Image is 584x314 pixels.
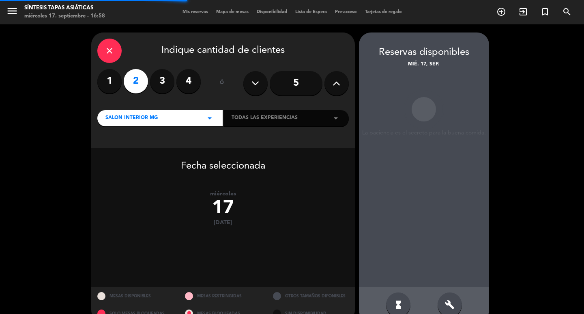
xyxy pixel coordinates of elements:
label: 3 [150,69,174,93]
div: Indique cantidad de clientes [97,39,349,63]
span: Todas las experiencias [232,114,298,122]
i: arrow_drop_down [205,113,215,123]
label: 1 [97,69,122,93]
i: add_circle_outline [496,7,506,17]
label: 4 [176,69,201,93]
span: Mapa de mesas [212,10,253,14]
i: exit_to_app [518,7,528,17]
span: Pre-acceso [331,10,361,14]
i: arrow_drop_down [331,113,341,123]
i: turned_in_not [540,7,550,17]
div: OTROS TAMAÑOS DIPONIBLES [267,287,355,305]
i: hourglass_full [393,300,403,310]
span: Mis reservas [178,10,212,14]
div: miércoles 17. septiembre - 16:58 [24,12,105,20]
div: miércoles [91,191,355,197]
label: 2 [124,69,148,93]
button: menu [6,5,18,20]
span: Lista de Espera [291,10,331,14]
div: [DATE] [91,219,355,226]
span: SALON INTERIOR MG [105,114,158,122]
i: menu [6,5,18,17]
span: Disponibilidad [253,10,291,14]
div: mié. 17, sep. [359,61,489,69]
div: Reservas disponibles [359,45,489,61]
i: build [445,300,455,310]
div: La paciencia es el secreto para la buena comida. [359,130,489,136]
i: search [562,7,572,17]
div: MESAS RESTRINGIDAS [179,287,267,305]
div: Síntesis Tapas Asiáticas [24,4,105,12]
span: Tarjetas de regalo [361,10,406,14]
i: close [105,46,114,56]
div: MESAS DISPONIBLES [91,287,179,305]
div: ó [209,69,235,97]
div: 17 [91,197,355,219]
div: Fecha seleccionada [91,148,355,174]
